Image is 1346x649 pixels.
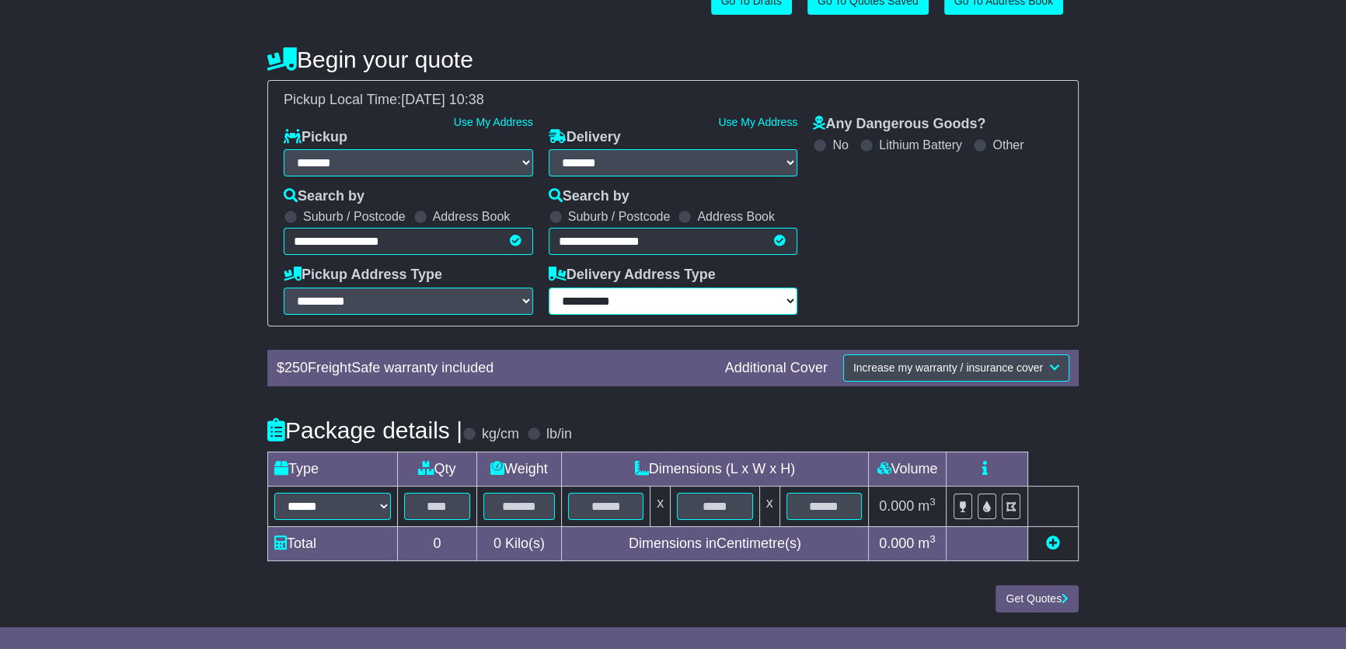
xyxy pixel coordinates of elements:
[284,360,308,375] span: 250
[549,188,629,205] label: Search by
[918,536,936,551] span: m
[267,417,462,443] h4: Package details |
[650,486,671,526] td: x
[267,47,1079,72] h4: Begin your quote
[433,209,511,224] label: Address Book
[561,526,868,560] td: Dimensions in Centimetre(s)
[549,129,621,146] label: Delivery
[268,526,398,560] td: Total
[996,585,1079,612] button: Get Quotes
[759,486,779,526] td: x
[482,426,519,443] label: kg/cm
[717,360,835,377] div: Additional Cover
[1046,536,1060,551] a: Add new item
[832,138,848,152] label: No
[546,426,572,443] label: lb/in
[929,496,936,508] sup: 3
[879,498,914,514] span: 0.000
[568,209,671,224] label: Suburb / Postcode
[476,452,561,486] td: Weight
[549,267,716,284] label: Delivery Address Type
[268,452,398,486] td: Type
[284,267,442,284] label: Pickup Address Type
[879,536,914,551] span: 0.000
[303,209,406,224] label: Suburb / Postcode
[398,452,477,486] td: Qty
[284,188,364,205] label: Search by
[454,116,533,128] a: Use My Address
[879,138,962,152] label: Lithium Battery
[718,116,797,128] a: Use My Address
[269,360,717,377] div: $ FreightSafe warranty included
[493,536,501,551] span: 0
[813,116,985,133] label: Any Dangerous Goods?
[918,498,936,514] span: m
[853,361,1043,374] span: Increase my warranty / insurance cover
[992,138,1023,152] label: Other
[929,533,936,545] sup: 3
[476,526,561,560] td: Kilo(s)
[697,209,775,224] label: Address Book
[284,129,347,146] label: Pickup
[868,452,946,486] td: Volume
[561,452,868,486] td: Dimensions (L x W x H)
[401,92,484,107] span: [DATE] 10:38
[276,92,1070,109] div: Pickup Local Time:
[843,354,1069,382] button: Increase my warranty / insurance cover
[398,526,477,560] td: 0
